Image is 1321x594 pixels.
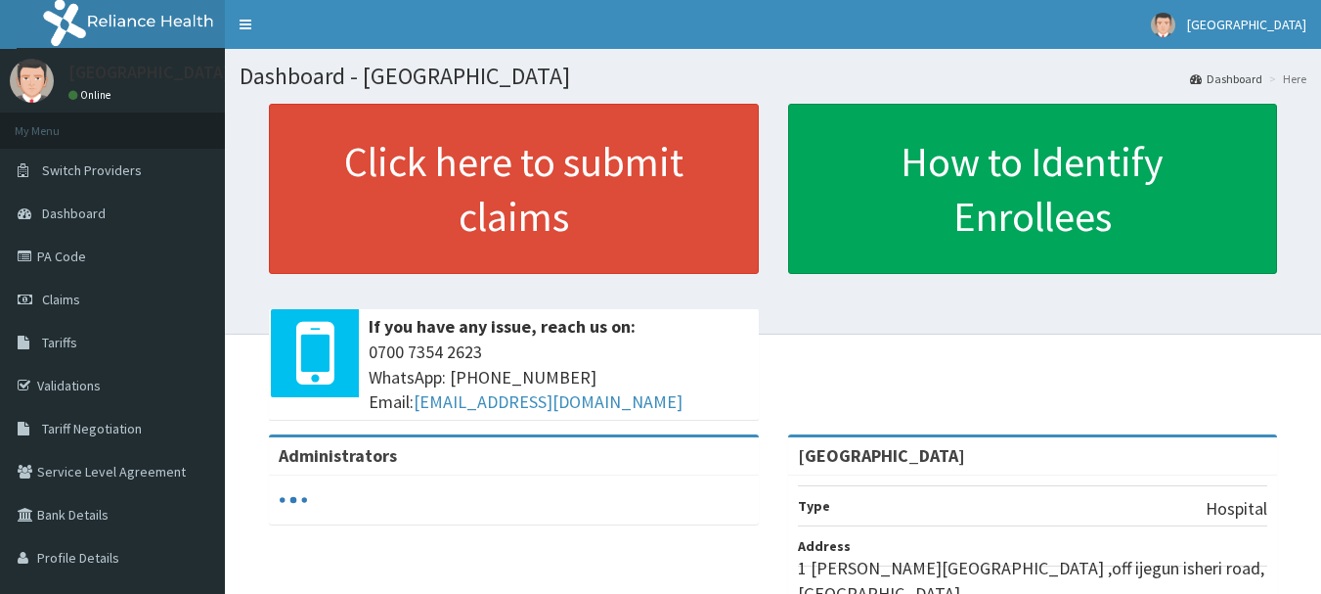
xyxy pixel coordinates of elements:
span: Switch Providers [42,161,142,179]
span: Claims [42,291,80,308]
strong: [GEOGRAPHIC_DATA] [798,444,965,467]
img: User Image [1151,13,1175,37]
h1: Dashboard - [GEOGRAPHIC_DATA] [240,64,1306,89]
span: 0700 7354 2623 WhatsApp: [PHONE_NUMBER] Email: [369,340,749,415]
b: If you have any issue, reach us on: [369,315,636,338]
a: Click here to submit claims [269,104,759,274]
b: Address [798,537,851,555]
a: [EMAIL_ADDRESS][DOMAIN_NAME] [414,390,683,413]
span: Tariff Negotiation [42,420,142,437]
span: [GEOGRAPHIC_DATA] [1187,16,1306,33]
span: Dashboard [42,205,106,222]
a: How to Identify Enrollees [788,104,1278,274]
svg: audio-loading [279,485,308,515]
b: Type [798,497,830,515]
p: [GEOGRAPHIC_DATA] [68,64,230,81]
b: Administrators [279,444,397,467]
p: Hospital [1206,496,1267,522]
span: Tariffs [42,334,77,351]
a: Dashboard [1190,70,1262,87]
a: Online [68,88,115,102]
li: Here [1264,70,1306,87]
img: User Image [10,59,54,103]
